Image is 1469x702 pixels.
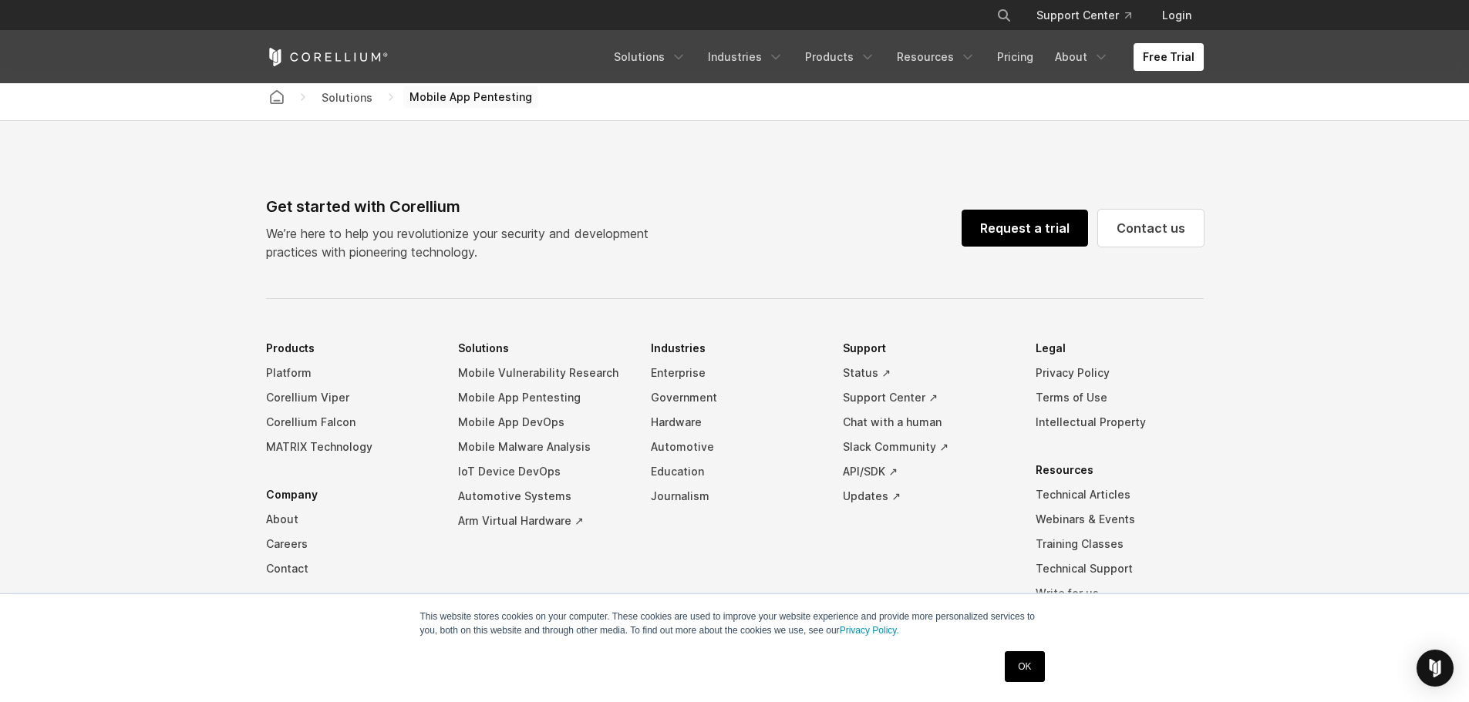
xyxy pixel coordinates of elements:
a: Mobile App DevOps [458,410,626,435]
a: Mobile Malware Analysis [458,435,626,459]
a: Mobile Vulnerability Research [458,361,626,385]
a: Training Classes [1036,532,1204,556]
a: Hardware [651,410,819,435]
a: Login [1150,2,1204,29]
a: Automotive [651,435,819,459]
a: Privacy Policy [1036,361,1204,385]
a: Arm Virtual Hardware ↗ [458,509,626,533]
a: Journalism [651,484,819,509]
span: Solutions [315,88,379,107]
p: This website stores cookies on your computer. These cookies are used to improve your website expe... [420,610,1050,637]
a: IoT Device DevOps [458,459,626,484]
a: Terms of Use [1036,385,1204,410]
a: Technical Support [1036,556,1204,581]
a: Platform [266,361,434,385]
div: Navigation Menu [266,336,1204,670]
p: We’re here to help you revolutionize your security and development practices with pioneering tech... [266,224,661,261]
div: Open Intercom Messenger [1417,650,1454,687]
a: Updates ↗ [843,484,1011,509]
a: Products [796,43,884,71]
a: Support Center ↗ [843,385,1011,410]
a: About [1046,43,1118,71]
a: OK [1005,651,1044,682]
a: Contact us [1098,210,1204,247]
a: Request a trial [962,210,1088,247]
div: Solutions [315,89,379,106]
div: Navigation Menu [605,43,1204,71]
a: Careers [266,532,434,556]
a: Support Center [1024,2,1144,29]
a: Education [651,459,819,484]
a: Status ↗ [843,361,1011,385]
div: Get started with Corellium [266,195,661,218]
a: Mobile App Pentesting [458,385,626,410]
a: Government [651,385,819,410]
a: MATRIX Technology [266,435,434,459]
a: Solutions [605,43,696,71]
a: Corellium Home [266,48,389,66]
a: Enterprise [651,361,819,385]
span: Mobile App Pentesting [403,86,538,108]
a: Corellium Falcon [266,410,434,435]
a: Corellium Viper [266,385,434,410]
a: Privacy Policy. [840,625,899,636]
a: Webinars & Events [1036,507,1204,532]
a: Free Trial [1134,43,1204,71]
a: Industries [699,43,793,71]
a: Intellectual Property [1036,410,1204,435]
a: About [266,507,434,532]
a: Corellium home [263,86,291,108]
a: Contact [266,556,434,581]
a: Chat with a human [843,410,1011,435]
a: API/SDK ↗ [843,459,1011,484]
a: Resources [888,43,985,71]
a: Automotive Systems [458,484,626,509]
a: Pricing [988,43,1043,71]
div: Navigation Menu [978,2,1204,29]
button: Search [990,2,1018,29]
a: Technical Articles [1036,482,1204,507]
a: Slack Community ↗ [843,435,1011,459]
a: Write for us [1036,581,1204,606]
